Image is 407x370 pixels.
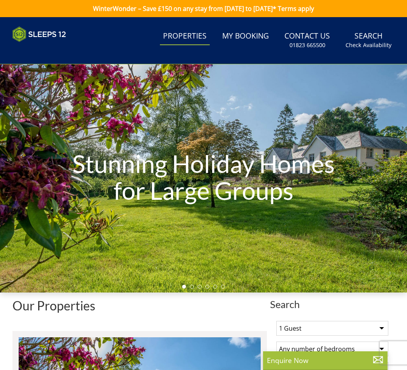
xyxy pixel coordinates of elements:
[12,26,66,42] img: Sleeps 12
[346,41,391,49] small: Check Availability
[281,28,333,53] a: Contact Us01823 665500
[9,47,90,53] iframe: Customer reviews powered by Trustpilot
[61,134,346,219] h1: Stunning Holiday Homes for Large Groups
[160,28,210,45] a: Properties
[270,299,395,310] span: Search
[267,355,384,365] p: Enquire Now
[342,28,395,53] a: SearchCheck Availability
[12,299,267,312] h1: Our Properties
[289,41,325,49] small: 01823 665500
[219,28,272,45] a: My Booking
